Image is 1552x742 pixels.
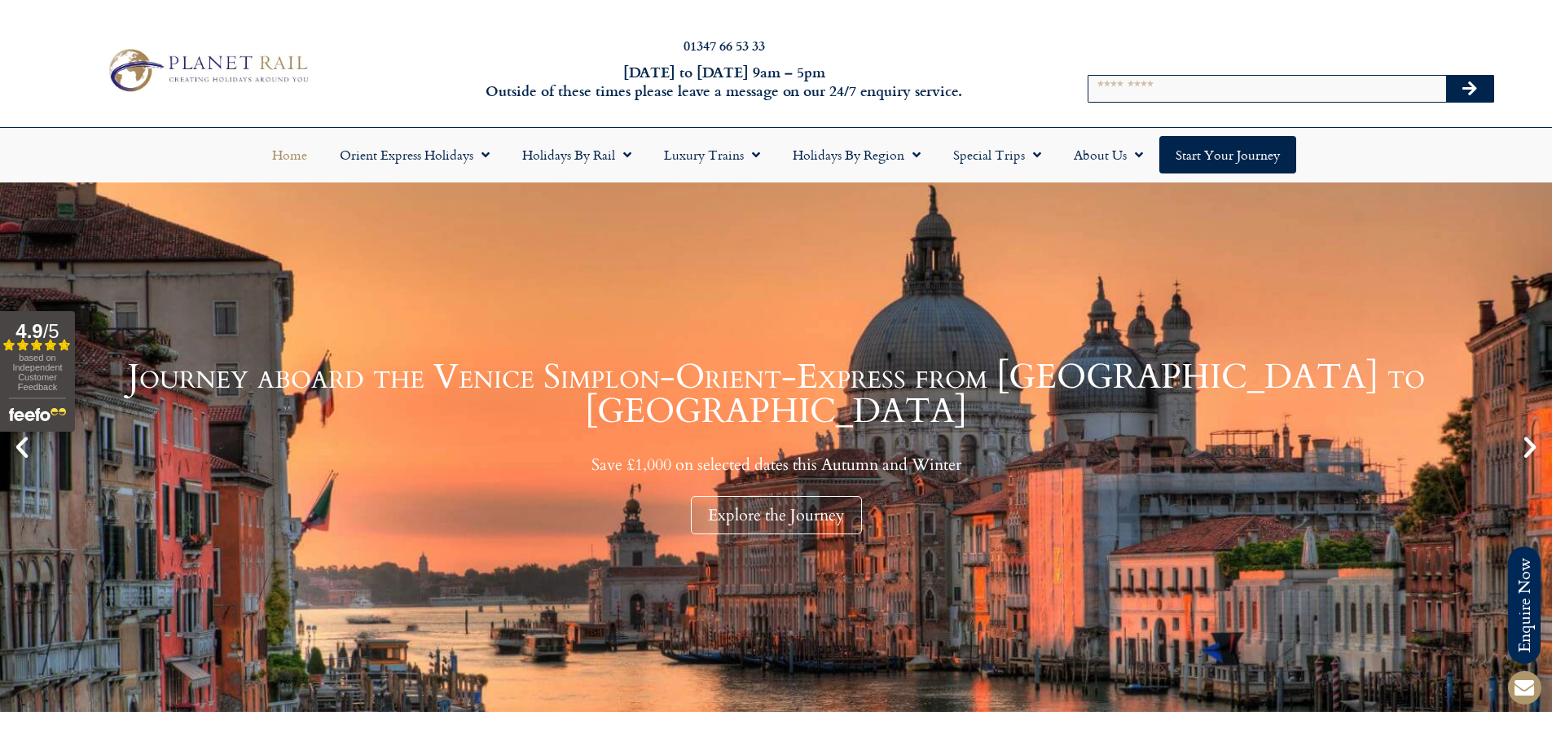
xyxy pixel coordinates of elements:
a: Home [256,136,323,173]
a: Special Trips [937,136,1057,173]
a: 01347 66 53 33 [684,36,765,55]
a: Luxury Trains [648,136,776,173]
a: Orient Express Holidays [323,136,506,173]
div: Explore the Journey [691,496,862,534]
button: Search [1446,76,1493,102]
a: Start your Journey [1159,136,1296,173]
h1: Journey aboard the Venice Simplon-Orient-Express from [GEOGRAPHIC_DATA] to [GEOGRAPHIC_DATA] [41,360,1511,428]
a: Holidays by Rail [506,136,648,173]
div: Previous slide [8,433,36,461]
h6: [DATE] to [DATE] 9am – 5pm Outside of these times please leave a message on our 24/7 enquiry serv... [418,63,1031,101]
p: Save £1,000 on selected dates this Autumn and Winter [41,454,1511,475]
a: About Us [1057,136,1159,173]
div: Next slide [1516,433,1544,461]
nav: Menu [8,136,1544,173]
a: Holidays by Region [776,136,937,173]
img: Planet Rail Train Holidays Logo [100,44,314,96]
